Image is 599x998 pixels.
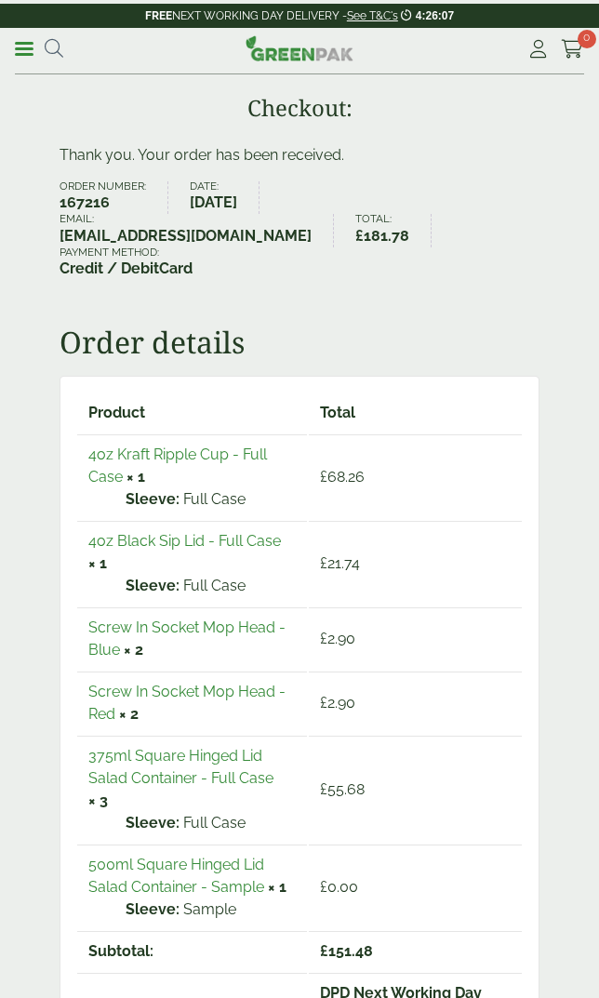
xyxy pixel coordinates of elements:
strong: Sleeve: [126,898,180,921]
bdi: 55.68 [320,780,365,798]
strong: Sleeve: [126,575,180,597]
li: Email: [60,214,334,246]
span: £ [320,630,327,647]
bdi: 2.90 [320,630,355,647]
strong: Credit / DebitCard [60,258,193,280]
strong: × 1 [126,468,145,486]
strong: [EMAIL_ADDRESS][DOMAIN_NAME] [60,225,312,247]
li: Order number: [60,181,168,214]
img: GreenPak Supplies [246,35,353,61]
strong: Sleeve: [126,488,180,511]
p: Sample [126,898,296,921]
span: £ [320,878,327,896]
li: Payment method: [60,247,214,280]
p: Full Case [126,812,296,834]
h2: Order details [60,325,539,360]
a: Screw In Socket Mop Head - Red [88,683,286,723]
span: £ [320,942,328,960]
strong: [DATE] [190,192,237,214]
th: Total [309,393,522,432]
strong: FREE [145,9,172,22]
li: Date: [190,181,260,214]
span: £ [355,227,364,245]
th: Subtotal: [77,931,307,971]
span: £ [320,780,327,798]
span: £ [320,694,327,712]
a: 4oz Kraft Ripple Cup - Full Case [88,446,267,486]
bdi: 21.74 [320,554,360,572]
span: 151.48 [320,942,373,960]
a: 375ml Square Hinged Lid Salad Container - Full Case [88,747,273,787]
strong: × 3 [88,792,108,809]
a: 4oz Black Sip Lid - Full Case [88,532,281,550]
bdi: 2.90 [320,694,355,712]
a: See T&C's [347,9,398,22]
bdi: 0.00 [320,878,358,896]
strong: × 2 [124,641,143,659]
a: 500ml Square Hinged Lid Salad Container - Sample [88,856,264,896]
span: 4:26:07 [416,9,454,22]
li: Total: [355,214,432,246]
bdi: 68.26 [320,468,365,486]
h1: Checkout: [247,95,353,122]
strong: × 1 [268,878,286,896]
strong: × 1 [88,554,107,572]
th: Product [77,393,307,432]
p: Full Case [126,575,296,597]
i: Cart [561,40,584,59]
strong: Sleeve: [126,812,180,834]
span: £ [320,468,327,486]
p: Full Case [126,488,296,511]
a: 0 [561,35,584,63]
bdi: 181.78 [355,227,409,245]
span: 0 [578,30,596,48]
strong: 167216 [60,192,146,214]
span: £ [320,554,327,572]
strong: × 2 [119,705,139,723]
p: Thank you. Your order has been received. [60,144,539,166]
i: My Account [526,40,550,59]
a: Screw In Socket Mop Head - Blue [88,619,286,659]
